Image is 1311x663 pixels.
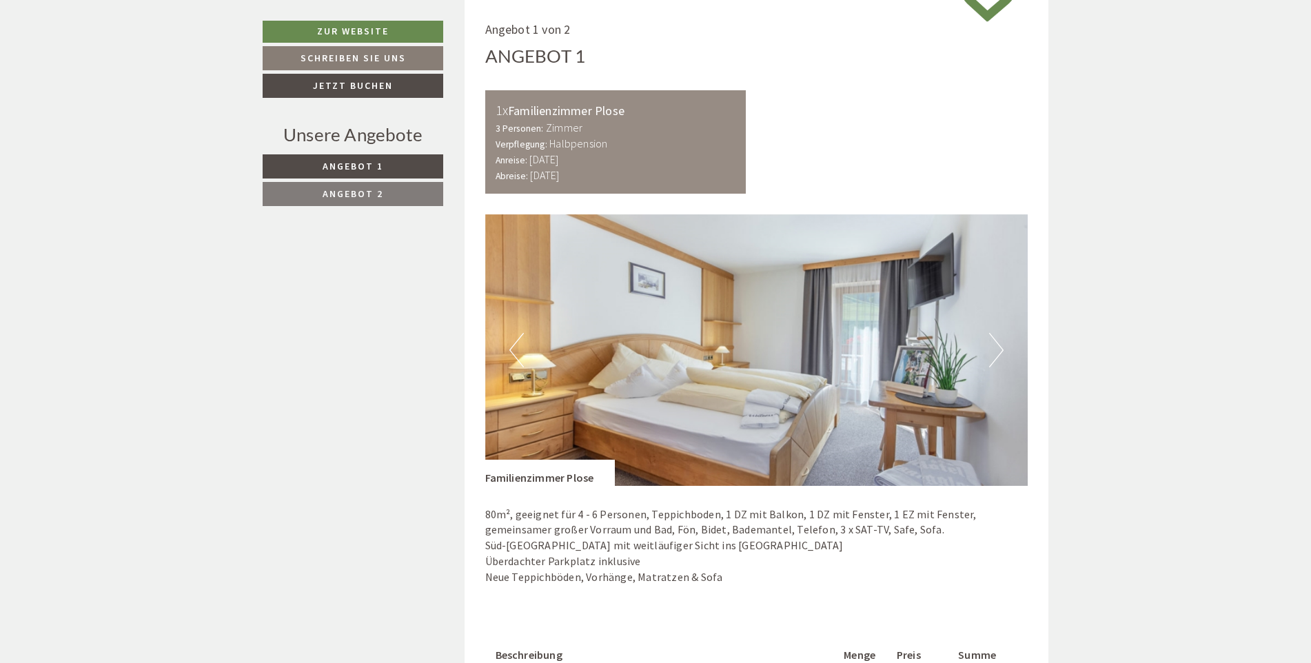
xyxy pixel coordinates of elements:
div: Familienzimmer Plose [485,460,615,486]
small: 3 Personen: [496,123,544,134]
a: Zur Website [263,21,443,43]
div: Unsere Angebote [263,122,443,147]
b: Zimmer [546,121,582,134]
small: Anreise: [496,154,528,166]
button: Previous [509,333,524,367]
small: Verpflegung: [496,139,547,150]
a: Jetzt buchen [263,74,443,98]
span: Angebot 2 [323,187,383,200]
div: Angebot 1 [485,43,586,69]
span: Angebot 1 von 2 [485,21,571,37]
small: Abreise: [496,170,529,182]
p: 80m², geeignet für 4 - 6 Personen, Teppichboden, 1 DZ mit Balkon, 1 DZ mit Fenster, 1 EZ mit Fens... [485,507,1028,585]
b: [DATE] [529,152,558,166]
b: 1x [496,101,508,119]
b: Halbpension [549,136,607,150]
button: Next [989,333,1004,367]
b: [DATE] [530,168,559,182]
div: Familienzimmer Plose [496,101,736,121]
a: Schreiben Sie uns [263,46,443,70]
span: Angebot 1 [323,160,383,172]
img: image [485,214,1028,486]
